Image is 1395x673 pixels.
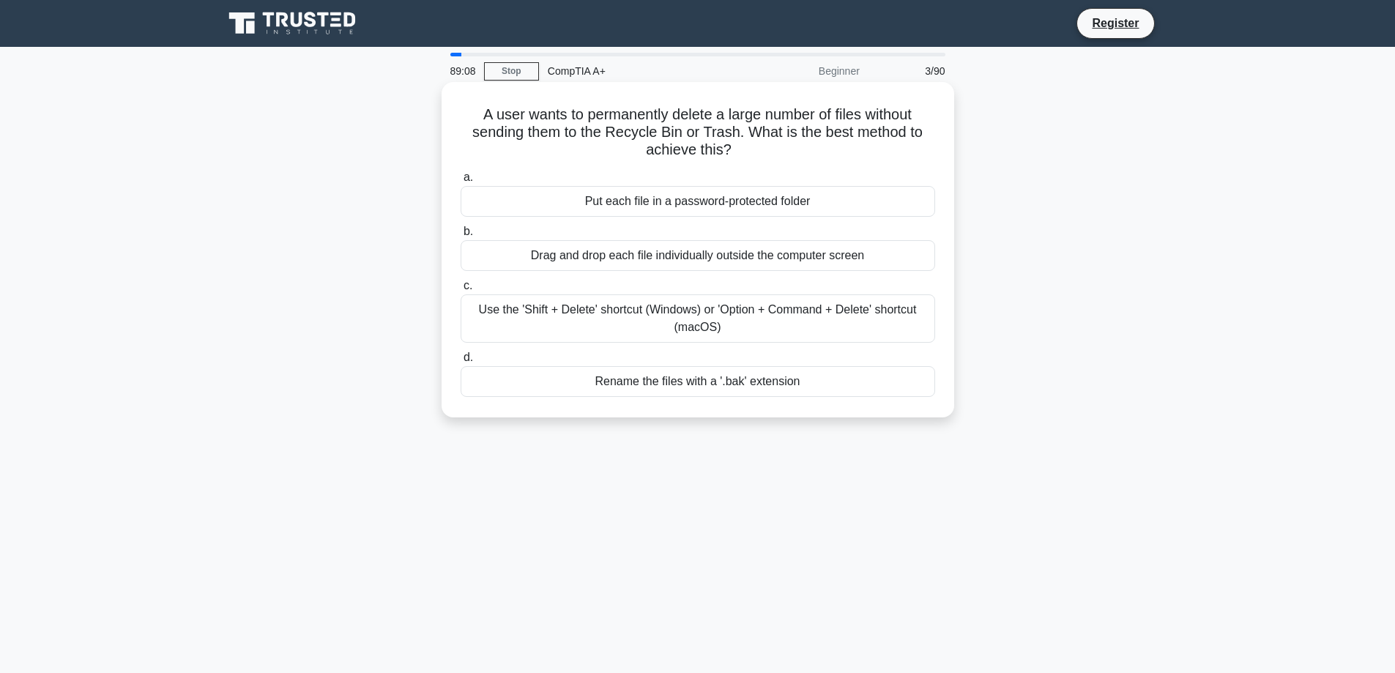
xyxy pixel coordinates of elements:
h5: A user wants to permanently delete a large number of files without sending them to the Recycle Bi... [459,105,937,160]
div: Use the 'Shift + Delete' shortcut (Windows) or 'Option + Command + Delete' shortcut (macOS) [461,294,935,343]
div: CompTIA A+ [539,56,740,86]
div: Rename the files with a '.bak' extension [461,366,935,397]
span: c. [464,279,472,291]
a: Register [1083,14,1147,32]
div: Beginner [740,56,868,86]
span: a. [464,171,473,183]
a: Stop [484,62,539,81]
div: 89:08 [442,56,484,86]
span: b. [464,225,473,237]
div: 3/90 [868,56,954,86]
div: Put each file in a password-protected folder [461,186,935,217]
span: d. [464,351,473,363]
div: Drag and drop each file individually outside the computer screen [461,240,935,271]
